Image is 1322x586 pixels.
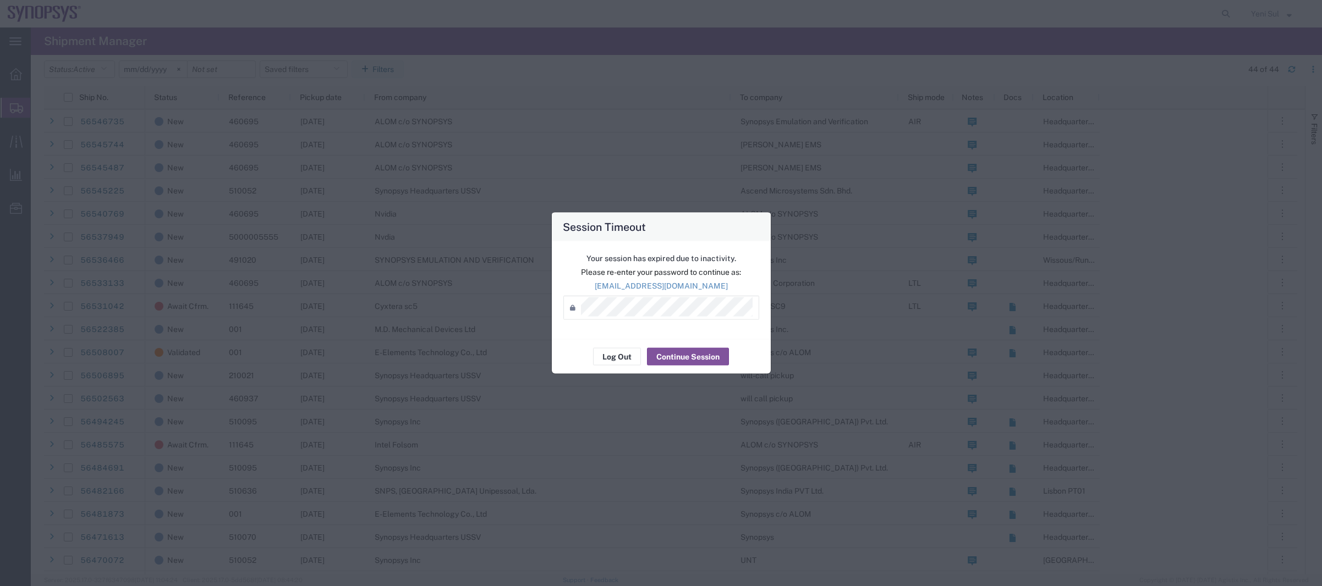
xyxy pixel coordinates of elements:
[563,267,759,278] p: Please re-enter your password to continue as:
[593,348,641,366] button: Log Out
[563,219,646,235] h4: Session Timeout
[563,253,759,264] p: Your session has expired due to inactivity.
[647,348,729,366] button: Continue Session
[563,280,759,292] p: [EMAIL_ADDRESS][DOMAIN_NAME]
